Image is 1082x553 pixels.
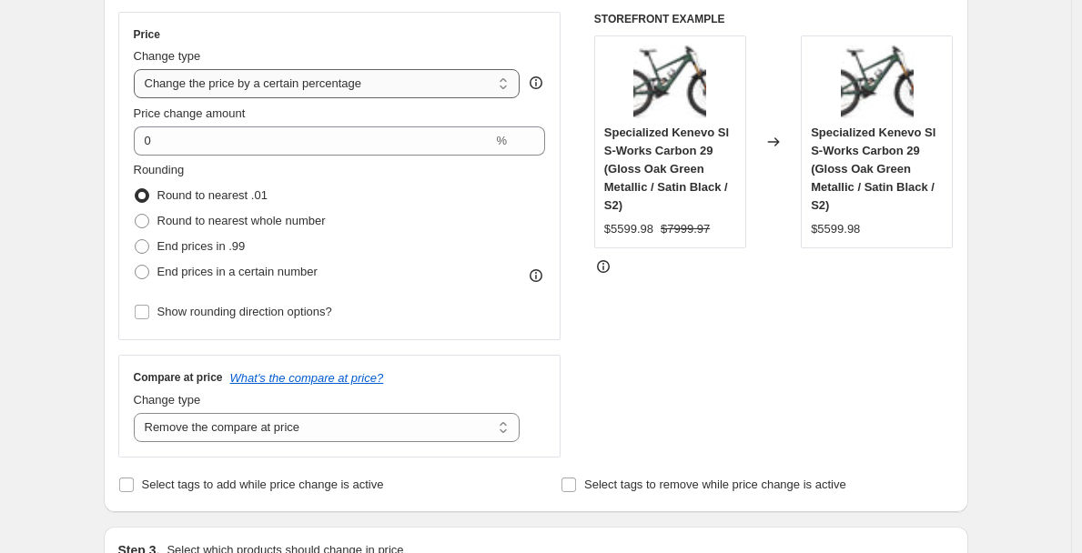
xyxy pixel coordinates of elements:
div: $5599.98 [604,220,653,238]
div: $5599.98 [811,220,860,238]
img: 98021-00_KENEVO-SL-SW-CARBON-29-OAKGRNMET-BLK_HERO_80x.jpg [841,45,914,118]
span: End prices in a certain number [157,265,318,278]
span: Show rounding direction options? [157,305,332,318]
span: Round to nearest whole number [157,214,326,227]
span: Rounding [134,163,185,176]
input: -15 [134,126,493,156]
span: Change type [134,393,201,407]
span: Select tags to add while price change is active [142,478,384,491]
div: help [527,74,545,92]
h3: Compare at price [134,370,223,385]
strike: $7999.97 [661,220,710,238]
span: Select tags to remove while price change is active [584,478,846,491]
button: What's the compare at price? [230,371,384,385]
span: Round to nearest .01 [157,188,268,202]
img: 98021-00_KENEVO-SL-SW-CARBON-29-OAKGRNMET-BLK_HERO_80x.jpg [633,45,706,118]
h3: Price [134,27,160,42]
span: Specialized Kenevo Sl S-Works Carbon 29 (Gloss Oak Green Metallic / Satin Black / S2) [604,126,729,212]
span: End prices in .99 [157,239,246,253]
h6: STOREFRONT EXAMPLE [594,12,954,26]
span: % [496,134,507,147]
span: Price change amount [134,106,246,120]
span: Change type [134,49,201,63]
span: Specialized Kenevo Sl S-Works Carbon 29 (Gloss Oak Green Metallic / Satin Black / S2) [811,126,935,212]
